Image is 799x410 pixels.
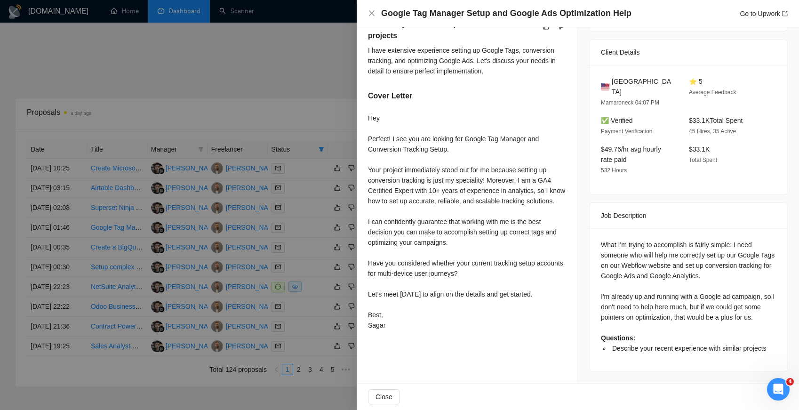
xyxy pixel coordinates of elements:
[368,19,536,41] h5: Describe your recent experience with similar projects
[368,389,400,404] button: Close
[601,167,627,174] span: 532 Hours
[376,392,392,402] span: Close
[368,113,566,330] div: Hey Perfect! I see you are looking for Google Tag Manager and Conversion Tracking Setup. Your pro...
[601,128,652,135] span: Payment Verification
[767,378,790,401] iframe: Intercom live chat
[601,40,776,65] div: Client Details
[368,9,376,17] button: Close
[689,117,743,124] span: $33.1K Total Spent
[601,145,661,163] span: $49.76/hr avg hourly rate paid
[368,90,412,102] h5: Cover Letter
[612,345,767,352] span: Describe your recent experience with similar projects
[689,128,736,135] span: 45 Hires, 35 Active
[601,203,776,228] div: Job Description
[601,117,633,124] span: ✅ Verified
[782,11,788,16] span: export
[381,8,631,19] h4: Google Tag Manager Setup and Google Ads Optimization Help
[689,89,736,96] span: Average Feedback
[601,81,609,92] img: 🇺🇸
[601,240,776,354] div: What I'm trying to accomplish is fairly simple: I need someone who will help me correctly set up ...
[689,145,710,153] span: $33.1K
[612,76,674,97] span: [GEOGRAPHIC_DATA]
[601,334,635,342] strong: Questions:
[786,378,794,386] span: 4
[368,45,566,76] div: I have extensive experience setting up Google Tags, conversion tracking, and optimizing Google Ad...
[368,9,376,17] span: close
[689,78,703,85] span: ⭐ 5
[689,157,717,163] span: Total Spent
[601,99,659,106] span: Mamaroneck 04:07 PM
[740,10,788,17] a: Go to Upworkexport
